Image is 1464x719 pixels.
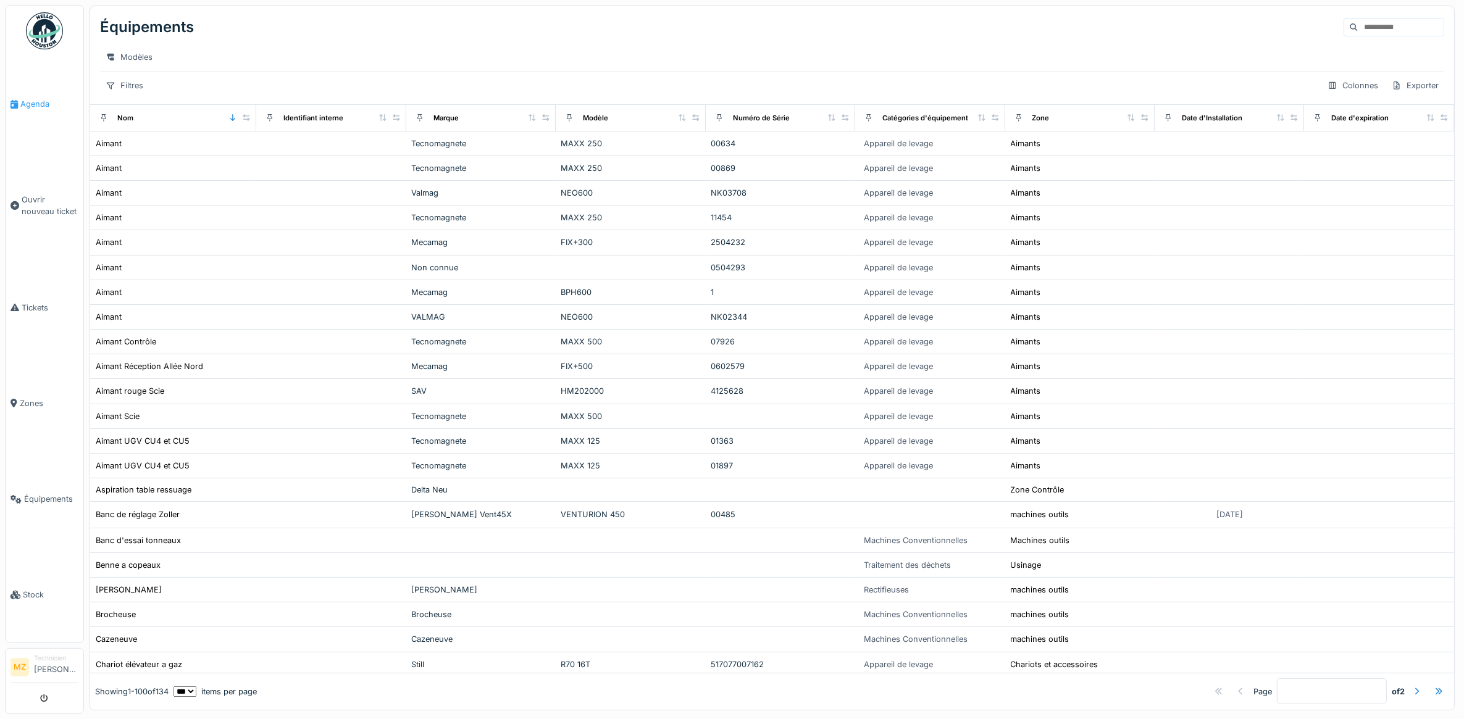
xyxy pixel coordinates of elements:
[561,286,700,298] div: BPH600
[711,212,850,223] div: 11454
[96,138,122,149] div: Aimant
[96,360,203,372] div: Aimant Réception Allée Nord
[864,162,933,174] div: Appareil de levage
[561,212,700,223] div: MAXX 250
[711,138,850,149] div: 00634
[1011,262,1041,273] div: Aimants
[864,559,951,571] div: Traitement des déchets
[561,336,700,347] div: MAXX 500
[711,435,850,447] div: 01363
[864,286,933,298] div: Appareil de levage
[711,336,850,347] div: 07926
[711,236,850,248] div: 2504232
[1011,311,1041,323] div: Aimants
[117,113,133,123] div: Nom
[864,187,933,199] div: Appareil de levage
[411,435,551,447] div: Tecnomagnete
[23,589,78,601] span: Stock
[6,260,83,355] a: Tickets
[6,152,83,259] a: Ouvrir nouveau ticket
[1011,435,1041,447] div: Aimants
[1032,113,1050,123] div: Zone
[561,187,700,199] div: NEO600
[711,509,850,520] div: 00485
[34,654,78,663] div: Technicien
[411,311,551,323] div: VALMAG
[24,493,78,505] span: Équipements
[1331,113,1389,123] div: Date d'expiration
[411,286,551,298] div: Mecamag
[1216,509,1243,520] div: [DATE]
[6,355,83,451] a: Zones
[864,262,933,273] div: Appareil de levage
[411,659,551,670] div: Still
[1011,633,1069,645] div: machines outils
[174,686,257,697] div: items per page
[34,654,78,680] li: [PERSON_NAME]
[882,113,968,123] div: Catégories d'équipement
[411,336,551,347] div: Tecnomagnete
[864,360,933,372] div: Appareil de levage
[711,360,850,372] div: 0602579
[561,360,700,372] div: FIX+500
[6,547,83,642] a: Stock
[20,397,78,409] span: Zones
[864,584,909,596] div: Rectifieuses
[1011,584,1069,596] div: machines outils
[283,113,343,123] div: Identifiant interne
[1011,534,1070,546] div: Machines outils
[864,435,933,447] div: Appareil de levage
[96,336,156,347] div: Aimant Contrôle
[411,138,551,149] div: Tecnomagnete
[1011,559,1042,571] div: Usinage
[1011,385,1041,397] div: Aimants
[864,609,968,620] div: Machines Conventionnelles
[10,658,29,676] li: MZ
[96,162,122,174] div: Aimant
[711,286,850,298] div: 1
[561,460,700,472] div: MAXX 125
[864,534,968,546] div: Machines Conventionnelles
[22,194,78,217] span: Ouvrir nouveau ticket
[96,609,136,620] div: Brocheuse
[711,460,850,472] div: 01897
[561,385,700,397] div: HM202000
[96,484,191,496] div: Aspiration table ressuage
[1182,113,1242,123] div: Date d'Installation
[561,435,700,447] div: MAXX 125
[411,385,551,397] div: SAV
[711,187,850,199] div: NK03708
[411,187,551,199] div: Valmag
[22,302,78,314] span: Tickets
[96,311,122,323] div: Aimant
[1011,236,1041,248] div: Aimants
[1011,484,1065,496] div: Zone Contrôle
[20,98,78,110] span: Agenda
[411,509,551,520] div: [PERSON_NAME] Vent45X
[95,686,169,697] div: Showing 1 - 100 of 134
[561,410,700,422] div: MAXX 500
[864,385,933,397] div: Appareil de levage
[96,187,122,199] div: Aimant
[561,311,700,323] div: NEO600
[1011,609,1069,620] div: machines outils
[96,212,122,223] div: Aimant
[411,410,551,422] div: Tecnomagnete
[96,584,162,596] div: [PERSON_NAME]
[96,236,122,248] div: Aimant
[864,633,968,645] div: Machines Conventionnelles
[711,162,850,174] div: 00869
[864,212,933,223] div: Appareil de levage
[1253,686,1272,697] div: Page
[411,212,551,223] div: Tecnomagnete
[411,360,551,372] div: Mecamag
[1011,659,1098,670] div: Chariots et accessoires
[96,659,182,670] div: Chariot élévateur a gaz
[1011,336,1041,347] div: Aimants
[864,460,933,472] div: Appareil de levage
[711,385,850,397] div: 4125628
[100,48,158,66] div: Modèles
[6,56,83,152] a: Agenda
[864,410,933,422] div: Appareil de levage
[411,236,551,248] div: Mecamag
